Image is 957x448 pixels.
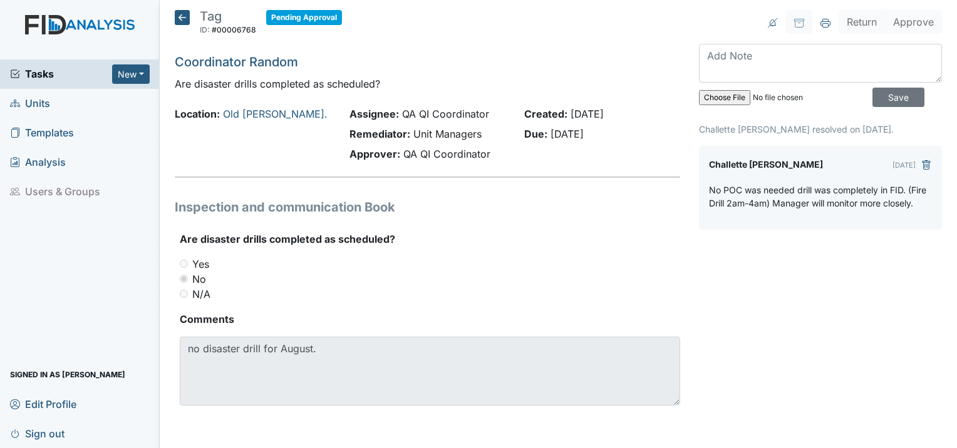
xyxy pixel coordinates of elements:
strong: Location: [175,108,220,120]
input: Yes [180,260,188,268]
p: Are disaster drills completed as scheduled? [175,76,680,91]
span: QA QI Coordinator [403,148,490,160]
input: No [180,275,188,283]
span: Units [10,94,50,113]
span: Tag [200,9,222,24]
span: Pending Approval [266,10,342,25]
a: Old [PERSON_NAME]. [223,108,328,120]
span: Sign out [10,424,65,443]
label: Challette [PERSON_NAME] [709,156,823,173]
span: [DATE] [551,128,584,140]
span: Edit Profile [10,394,76,414]
label: Yes [192,257,209,272]
input: Save [872,88,924,107]
a: Tasks [10,66,112,81]
strong: Due: [524,128,547,140]
button: Approve [885,10,942,34]
h1: Inspection and communication Book [175,198,680,216]
label: No [192,272,206,287]
span: Unit Managers [413,128,482,140]
label: N/A [192,287,210,302]
button: New [112,64,150,84]
span: Signed in as [PERSON_NAME] [10,365,125,384]
span: Analysis [10,153,66,172]
span: ID: [200,25,210,34]
a: Coordinator Random [175,54,298,69]
span: Templates [10,123,74,143]
strong: Approver: [349,148,400,160]
label: Are disaster drills completed as scheduled? [180,232,395,247]
small: [DATE] [892,161,916,170]
span: [DATE] [571,108,604,120]
strong: Created: [524,108,567,120]
input: N/A [180,290,188,298]
button: Return [839,10,885,34]
p: No POC was needed drill was completely in FID. (Fire Drill 2am-4am) Manager will monitor more clo... [709,183,932,210]
strong: Remediator: [349,128,410,140]
textarea: no disaster drill for August. [180,337,680,405]
span: #00006768 [212,25,256,34]
p: Challette [PERSON_NAME] resolved on [DATE]. [699,123,942,136]
span: QA QI Coordinator [402,108,489,120]
strong: Comments [180,312,680,327]
strong: Assignee: [349,108,399,120]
